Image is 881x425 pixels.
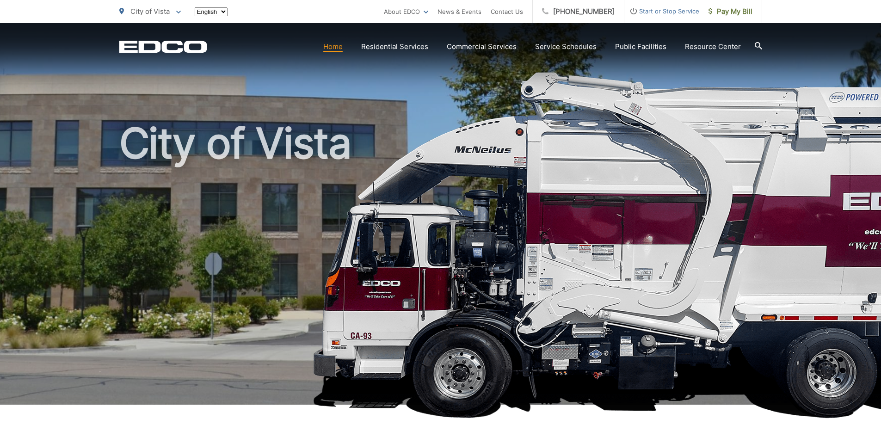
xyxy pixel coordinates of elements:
a: Residential Services [361,41,428,52]
a: Contact Us [491,6,523,17]
a: EDCD logo. Return to the homepage. [119,40,207,53]
a: Public Facilities [615,41,666,52]
a: About EDCO [384,6,428,17]
span: Pay My Bill [708,6,752,17]
h1: City of Vista [119,120,762,413]
a: Commercial Services [447,41,517,52]
select: Select a language [195,7,228,16]
span: City of Vista [130,7,170,16]
a: Service Schedules [535,41,597,52]
a: Home [323,41,343,52]
a: Resource Center [685,41,741,52]
a: News & Events [437,6,481,17]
